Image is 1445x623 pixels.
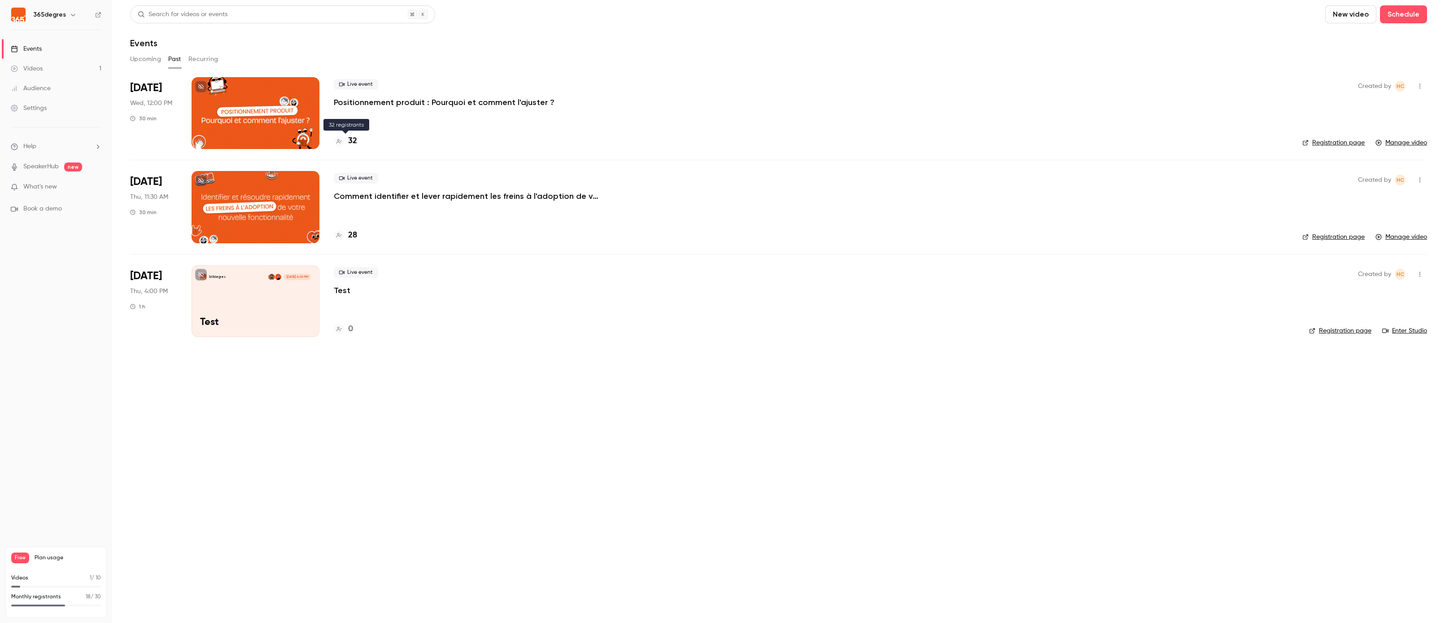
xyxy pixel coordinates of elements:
span: Hélène CHOMIENNE [1395,269,1406,280]
span: Thu, 11:30 AM [130,193,168,202]
a: Registration page [1302,138,1365,147]
span: HC [1397,269,1404,280]
li: help-dropdown-opener [11,142,101,151]
span: Created by [1358,81,1391,92]
h1: Events [130,38,157,48]
span: What's new [23,182,57,192]
span: Book a demo [23,204,62,214]
div: Videos [11,64,43,73]
a: 28 [334,229,357,241]
div: 30 min [130,209,157,216]
span: Created by [1358,269,1391,280]
span: Plan usage [35,554,101,562]
button: Schedule [1380,5,1427,23]
button: Recurring [188,52,218,66]
div: 1 h [130,303,145,310]
a: Test365degresHélène CHOMIENNEDoriann Defemme[DATE] 4:00 PMTest [192,265,319,337]
a: 32 [334,135,357,147]
p: Test [200,317,311,329]
h6: 365degres [33,10,66,19]
div: 30 min [130,115,157,122]
a: Enter Studio [1382,326,1427,335]
span: Help [23,142,36,151]
span: Wed, 12:00 PM [130,99,172,108]
span: 1 [90,575,92,581]
img: 365degres [11,8,26,22]
div: Settings [11,104,47,113]
span: Hélène CHOMIENNE [1395,175,1406,185]
span: Hélène CHOMIENNE [1395,81,1406,92]
a: 0 [334,323,353,335]
a: Test [334,285,350,296]
span: [DATE] [130,269,162,283]
p: / 10 [90,574,101,582]
a: Manage video [1375,233,1427,241]
span: [DATE] 4:00 PM [284,274,310,280]
div: Jul 3 Thu, 11:30 AM (Europe/Paris) [130,171,177,243]
span: Live event [334,267,378,278]
div: Aug 27 Wed, 12:00 PM (Europe/Paris) [130,77,177,149]
span: Free [11,553,29,563]
span: Live event [334,173,378,184]
div: Search for videos or events [138,10,227,19]
a: SpeakerHub [23,162,59,171]
a: Positionnement produit : Pourquoi et comment l'ajuster ? [334,97,554,108]
span: 18 [86,594,91,600]
img: Hélène CHOMIENNE [275,274,281,280]
button: Upcoming [130,52,161,66]
span: HC [1397,175,1404,185]
a: Registration page [1309,326,1371,335]
p: Monthly registrants [11,593,61,601]
p: 365degres [209,275,226,279]
h4: 32 [348,135,357,147]
h4: 28 [348,229,357,241]
div: Events [11,44,42,53]
span: HC [1397,81,1404,92]
span: Created by [1358,175,1391,185]
a: Registration page [1302,233,1365,241]
button: New video [1325,5,1376,23]
span: [DATE] [130,175,162,189]
img: Doriann Defemme [268,274,275,280]
span: [DATE] [130,81,162,95]
p: Videos [11,574,28,582]
div: Audience [11,84,51,93]
span: Live event [334,79,378,90]
div: Jun 26 Thu, 4:00 PM (Europe/Paris) [130,265,177,337]
p: / 30 [86,593,101,601]
button: Past [168,52,181,66]
span: new [64,162,82,171]
h4: 0 [348,323,353,335]
span: Thu, 4:00 PM [130,287,168,296]
a: Manage video [1375,138,1427,147]
a: Comment identifier et lever rapidement les freins à l'adoption de vos nouvelles fonctionnalités ? [334,191,603,202]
